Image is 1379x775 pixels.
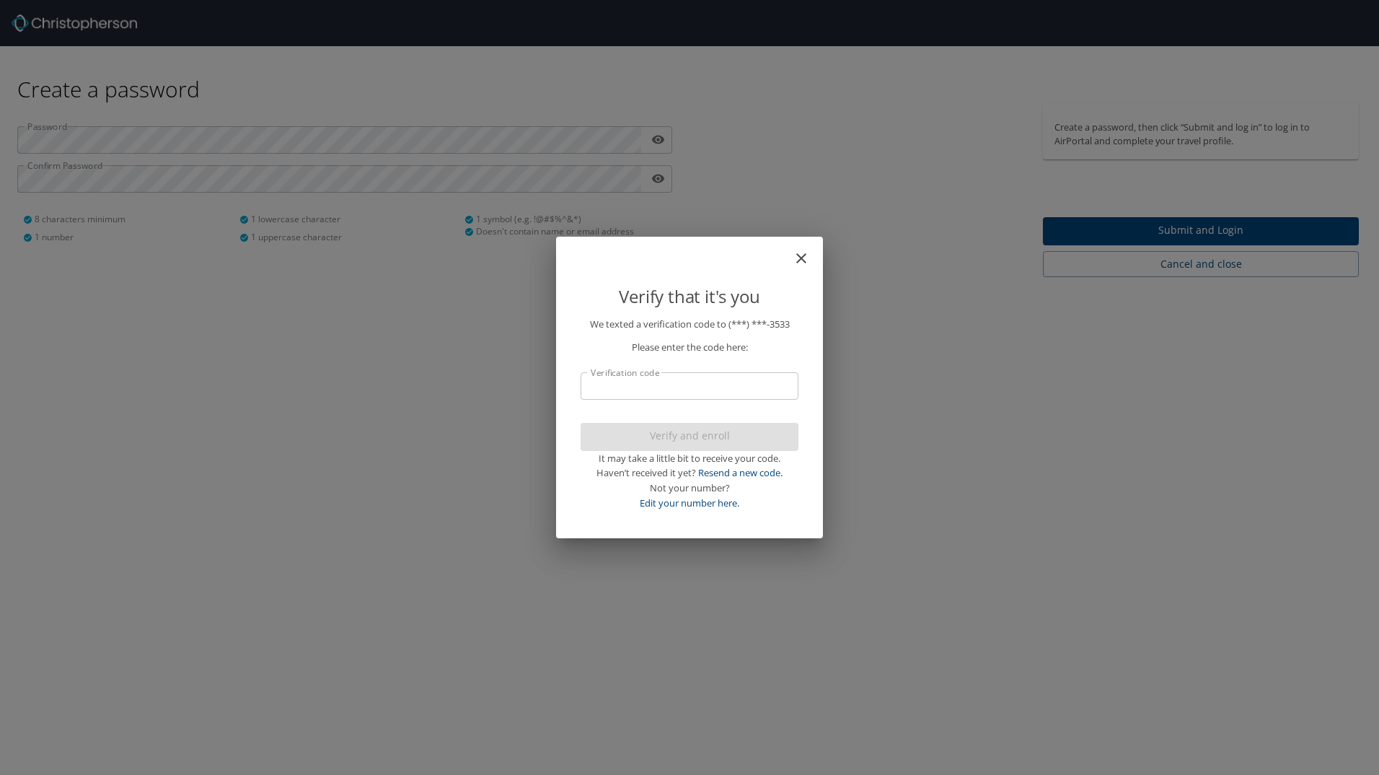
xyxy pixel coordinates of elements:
a: Resend a new code. [698,466,783,479]
div: It may take a little bit to receive your code. [581,451,798,466]
p: Verify that it's you [581,283,798,310]
p: Please enter the code here: [581,340,798,355]
button: close [800,242,817,260]
div: Haven’t received it yet? [581,465,798,481]
p: We texted a verification code to (***) ***- 3533 [581,317,798,332]
div: Not your number? [581,481,798,496]
a: Edit your number here. [640,496,739,509]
